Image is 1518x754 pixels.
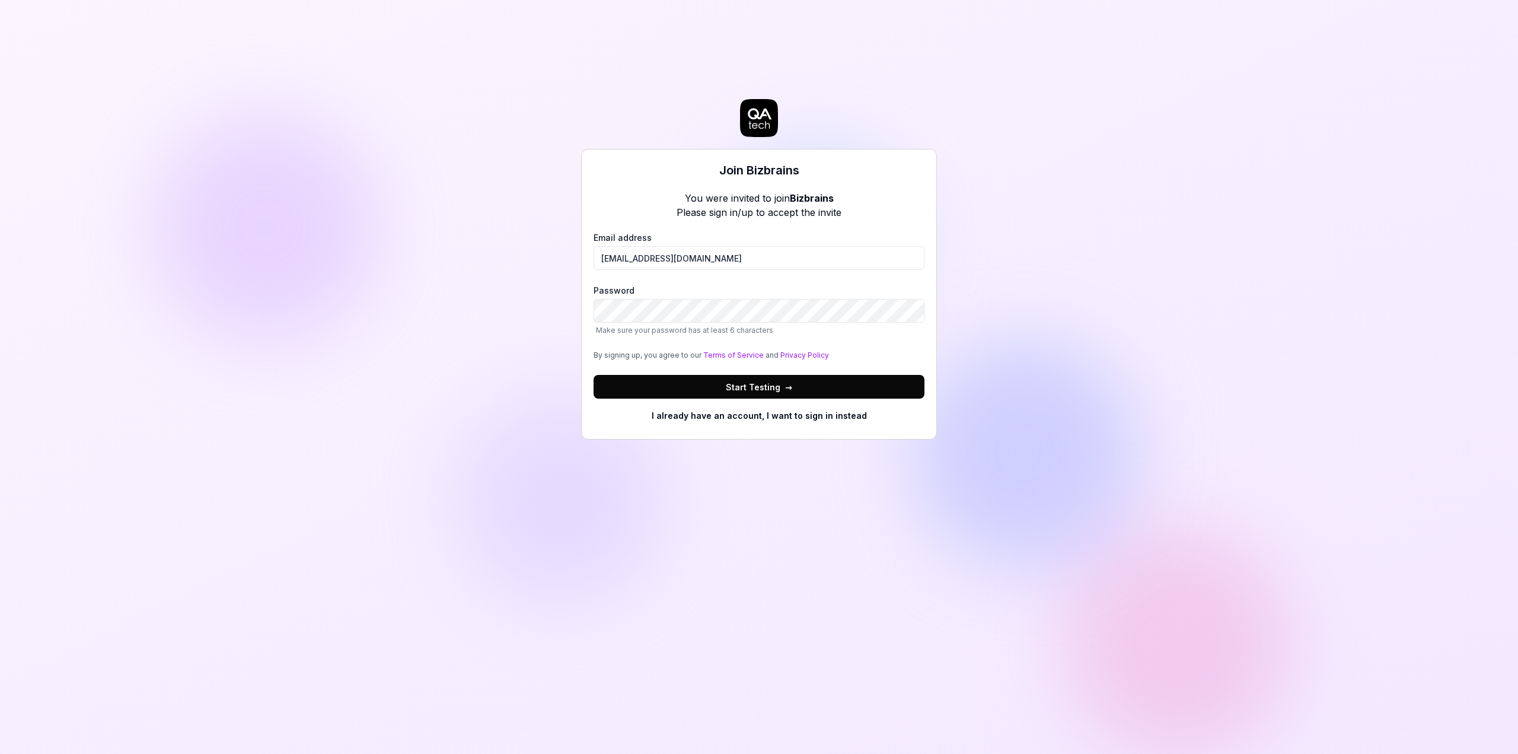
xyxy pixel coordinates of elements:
button: I already have an account, I want to sign in instead [594,403,924,427]
a: Privacy Policy [780,351,829,359]
span: Make sure your password has at least 6 characters [596,326,773,335]
input: Email address [594,246,924,270]
span: → [785,381,792,393]
h3: Join Bizbrains [719,161,799,179]
p: Please sign in/up to accept the invite [677,205,841,219]
label: Email address [594,231,924,270]
button: Start Testing→ [594,375,924,399]
span: Start Testing [726,381,792,393]
input: PasswordMake sure your password has at least 6 characters [594,299,924,323]
label: Password [594,284,924,336]
a: Terms of Service [703,351,764,359]
b: Bizbrains [790,192,834,204]
p: You were invited to join [677,191,841,205]
div: By signing up, you agree to our and [594,350,924,361]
